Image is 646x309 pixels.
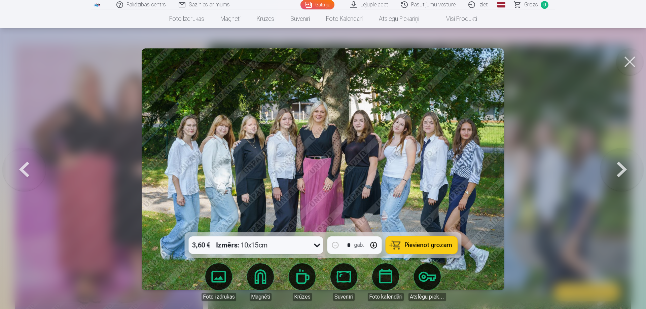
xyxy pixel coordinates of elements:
[386,236,458,254] button: Pievienot grozam
[524,1,538,9] span: Grozs
[216,236,268,254] div: 10x15cm
[427,9,485,28] a: Visi produkti
[189,236,214,254] div: 3,60 €
[242,263,279,301] a: Magnēti
[200,263,238,301] a: Foto izdrukas
[250,293,272,301] div: Magnēti
[408,263,446,301] a: Atslēgu piekariņi
[318,9,371,28] a: Foto kalendāri
[216,240,240,250] strong: Izmērs :
[405,242,452,248] span: Pievienot grozam
[354,241,364,249] div: gab.
[368,293,404,301] div: Foto kalendāri
[541,1,548,9] span: 0
[282,9,318,28] a: Suvenīri
[94,3,101,7] img: /fa1
[333,293,355,301] div: Suvenīri
[408,293,446,301] div: Atslēgu piekariņi
[325,263,363,301] a: Suvenīri
[371,9,427,28] a: Atslēgu piekariņi
[293,293,312,301] div: Krūzes
[202,293,236,301] div: Foto izdrukas
[249,9,282,28] a: Krūzes
[283,263,321,301] a: Krūzes
[212,9,249,28] a: Magnēti
[367,263,404,301] a: Foto kalendāri
[161,9,212,28] a: Foto izdrukas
